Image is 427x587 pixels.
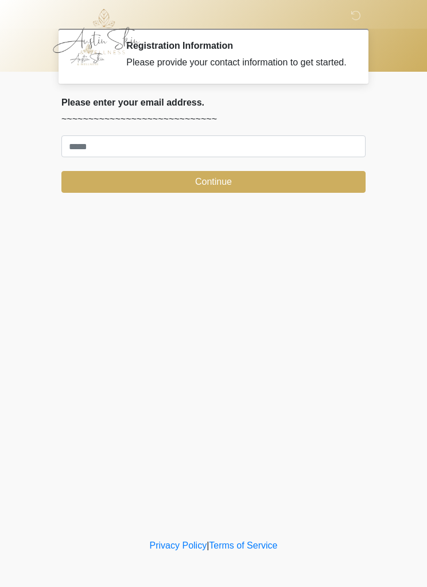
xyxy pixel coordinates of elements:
[207,541,209,550] a: |
[50,9,152,55] img: Austin Skin & Wellness Logo
[61,112,366,126] p: ~~~~~~~~~~~~~~~~~~~~~~~~~~~~~
[61,171,366,193] button: Continue
[150,541,207,550] a: Privacy Policy
[61,97,366,108] h2: Please enter your email address.
[209,541,277,550] a: Terms of Service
